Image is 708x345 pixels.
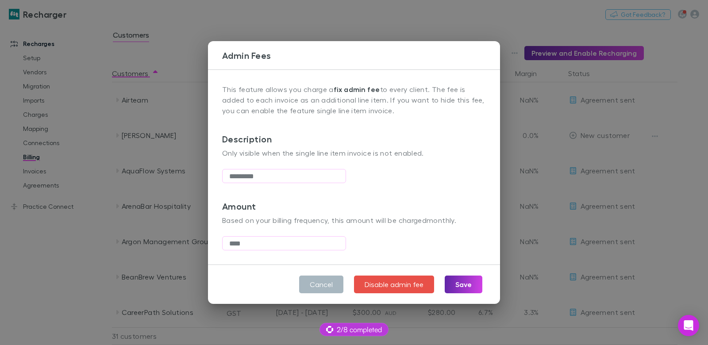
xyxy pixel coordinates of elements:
[222,148,486,158] p: Only visible when the single line item invoice is not enabled.
[222,215,486,226] p: Based on your billing frequency, this amount will be charged monthly .
[445,276,482,293] button: Save
[354,276,434,293] button: Disable admin fee
[678,315,699,336] div: Open Intercom Messenger
[222,183,486,215] h3: Amount
[222,116,486,148] h3: Description
[334,85,380,94] strong: fix admin fee
[299,276,343,293] button: Cancel
[222,84,486,116] p: This feature allows you charge a to every client. The fee is added to each invoice as an addition...
[222,50,500,61] h3: Admin Fees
